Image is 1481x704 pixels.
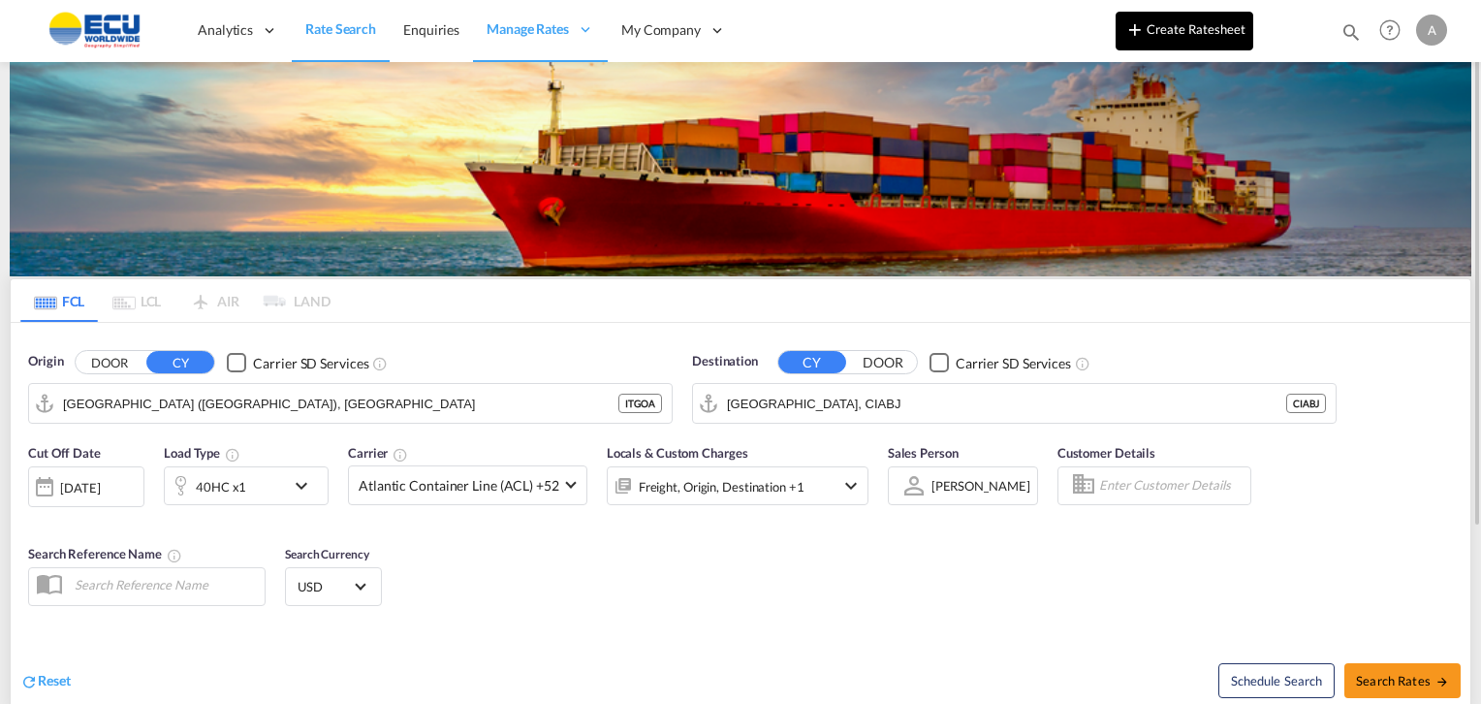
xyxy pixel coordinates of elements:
div: [DATE] [60,479,100,496]
md-tab-item: FCL [20,279,98,322]
span: Manage Rates [487,19,569,39]
md-input-container: Abidjan, CIABJ [693,384,1336,423]
img: 6cccb1402a9411edb762cf9624ab9cda.png [29,9,160,52]
div: icon-magnify [1340,21,1362,50]
span: Customer Details [1057,445,1155,461]
img: LCL+%26+FCL+BACKGROUND.png [10,62,1471,276]
div: Carrier SD Services [956,354,1071,373]
span: Sales Person [888,445,959,461]
md-checkbox: Checkbox No Ink [227,352,368,372]
md-select: Sales Person: Andrea Tumiati [930,471,1032,499]
div: 40HC x1icon-chevron-down [164,466,329,505]
span: Reset [38,672,71,688]
span: Locals & Custom Charges [607,445,748,461]
button: DOOR [849,352,917,374]
div: Help [1373,14,1416,48]
md-icon: icon-chevron-down [290,474,323,497]
md-icon: Unchecked: Search for CY (Container Yard) services for all selected carriers.Checked : Search for... [372,356,388,371]
button: Note: By default Schedule search will only considerorigin ports, destination ports and cut off da... [1218,663,1335,698]
input: Search Reference Name [65,570,265,599]
div: Carrier SD Services [253,354,368,373]
span: Enquiries [403,21,459,38]
input: Enter Customer Details [1099,471,1245,500]
md-pagination-wrapper: Use the left and right arrow keys to navigate between tabs [20,279,331,322]
md-icon: icon-refresh [20,673,38,690]
md-input-container: Genova (Genoa), ITGOA [29,384,672,423]
div: icon-refreshReset [20,671,71,692]
md-icon: icon-information-outline [225,447,240,463]
span: Atlantic Container Line (ACL) +52 [359,476,559,496]
div: 40HC x1 [196,473,246,500]
div: CIABJ [1286,394,1326,413]
button: CY [778,351,846,373]
span: My Company [621,20,701,40]
md-icon: icon-plus 400-fg [1123,17,1147,41]
input: Search by Port [63,389,618,418]
div: ITGOA [618,394,662,413]
md-icon: Your search will be saved by the below given name [167,548,182,563]
button: DOOR [76,352,143,374]
md-icon: The selected Trucker/Carrierwill be displayed in the rate results If the rates are from another f... [393,447,408,463]
md-icon: icon-magnify [1340,21,1362,43]
button: icon-plus 400-fgCreate Ratesheet [1116,12,1253,50]
div: A [1416,15,1447,46]
div: [PERSON_NAME] [931,478,1030,494]
md-icon: icon-arrow-right [1435,675,1449,688]
div: Freight Origin Destination Factory Stuffingicon-chevron-down [607,466,868,505]
span: Rate Search [305,20,376,37]
span: Origin [28,352,63,371]
span: Cut Off Date [28,445,101,461]
button: CY [146,351,214,373]
input: Search by Port [727,389,1286,418]
md-icon: Unchecked: Search for CY (Container Yard) services for all selected carriers.Checked : Search for... [1075,356,1090,371]
span: Search Rates [1356,673,1449,688]
button: Search Ratesicon-arrow-right [1344,663,1461,698]
span: Search Currency [285,547,369,561]
span: Carrier [348,445,408,461]
span: Analytics [198,20,253,40]
div: Freight Origin Destination Factory Stuffing [639,473,804,500]
span: Search Reference Name [28,546,182,561]
span: Help [1373,14,1406,47]
span: USD [298,578,352,595]
span: Load Type [164,445,240,461]
md-datepicker: Select [28,505,43,531]
div: [DATE] [28,466,144,507]
md-icon: icon-chevron-down [839,474,863,497]
md-select: Select Currency: $ USDUnited States Dollar [296,572,371,600]
md-checkbox: Checkbox No Ink [930,352,1071,372]
span: Destination [692,352,758,371]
